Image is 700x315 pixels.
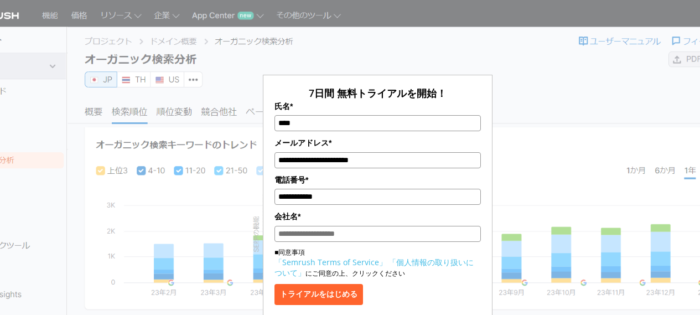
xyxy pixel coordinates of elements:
span: 7日間 無料トライアルを開始！ [309,86,447,100]
a: 「個人情報の取り扱いについて」 [274,257,474,278]
button: トライアルをはじめる [274,284,363,305]
a: 「Semrush Terms of Service」 [274,257,387,267]
label: メールアドレス* [274,137,481,149]
p: ■同意事項 にご同意の上、クリックください [274,247,481,278]
label: 電話番号* [274,174,481,186]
